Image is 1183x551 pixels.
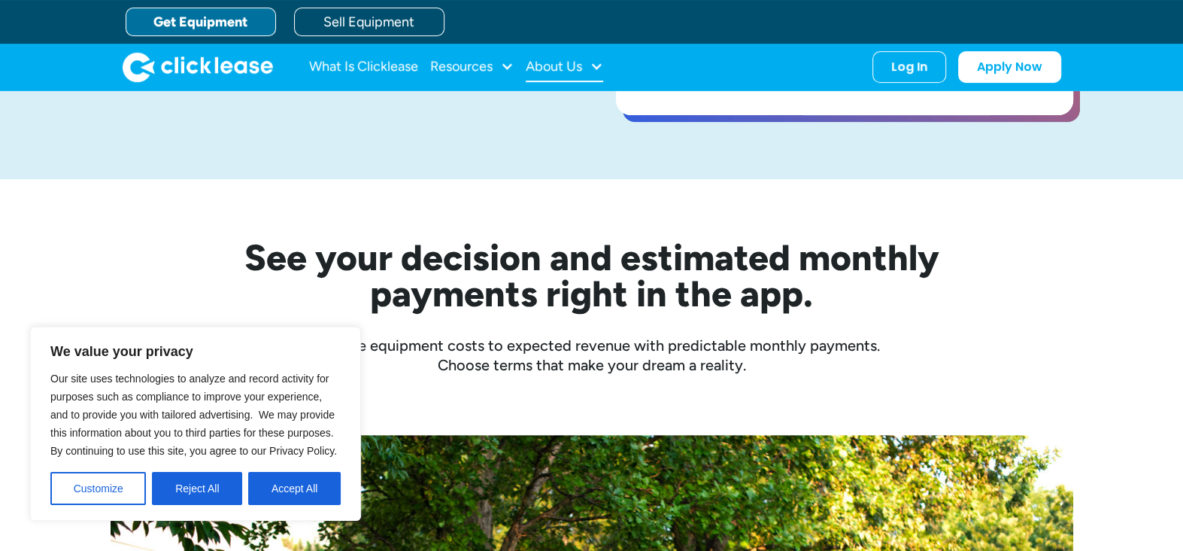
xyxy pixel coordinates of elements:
[111,336,1073,375] div: Compare equipment costs to expected revenue with predictable monthly payments. Choose terms that ...
[248,472,341,505] button: Accept All
[30,327,361,521] div: We value your privacy
[309,52,418,82] a: What Is Clicklease
[126,8,276,36] a: Get Equipment
[50,342,341,361] p: We value your privacy
[891,59,927,75] div: Log In
[294,8,444,36] a: Sell Equipment
[50,373,337,457] span: Our site uses technologies to analyze and record activity for purposes such as compliance to impr...
[123,52,273,82] a: home
[152,472,242,505] button: Reject All
[123,52,273,82] img: Clicklease logo
[50,472,146,505] button: Customize
[526,52,603,82] div: About Us
[958,51,1061,83] a: Apply Now
[430,52,514,82] div: Resources
[171,239,1013,312] h2: See your decision and estimated monthly payments right in the app.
